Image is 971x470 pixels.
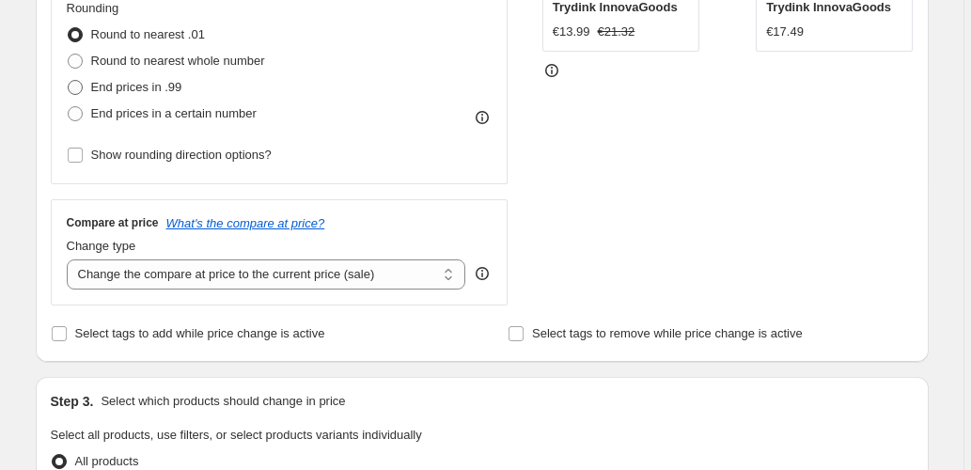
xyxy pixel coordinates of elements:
div: €17.49 [766,23,804,41]
strike: €21.32 [598,23,635,41]
span: Select tags to remove while price change is active [532,326,803,340]
span: Round to nearest whole number [91,54,265,68]
span: End prices in .99 [91,80,182,94]
div: help [473,264,492,283]
span: Select tags to add while price change is active [75,326,325,340]
span: Change type [67,239,136,253]
button: What's the compare at price? [166,216,325,230]
h2: Step 3. [51,392,94,411]
h3: Compare at price [67,215,159,230]
span: Select all products, use filters, or select products variants individually [51,428,422,442]
span: All products [75,454,139,468]
p: Select which products should change in price [101,392,345,411]
span: Rounding [67,1,119,15]
span: End prices in a certain number [91,106,257,120]
span: Show rounding direction options? [91,148,272,162]
div: €13.99 [553,23,590,41]
span: Round to nearest .01 [91,27,205,41]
